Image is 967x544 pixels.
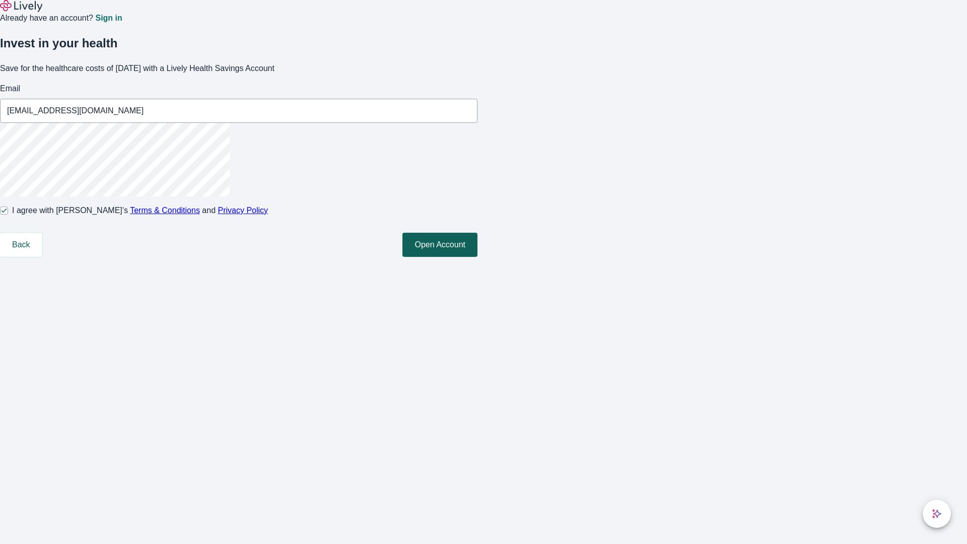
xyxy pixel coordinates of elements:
span: I agree with [PERSON_NAME]’s and [12,205,268,217]
a: Terms & Conditions [130,206,200,215]
button: chat [923,500,951,528]
a: Sign in [95,14,122,22]
svg: Lively AI Assistant [932,509,942,519]
a: Privacy Policy [218,206,268,215]
button: Open Account [402,233,477,257]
